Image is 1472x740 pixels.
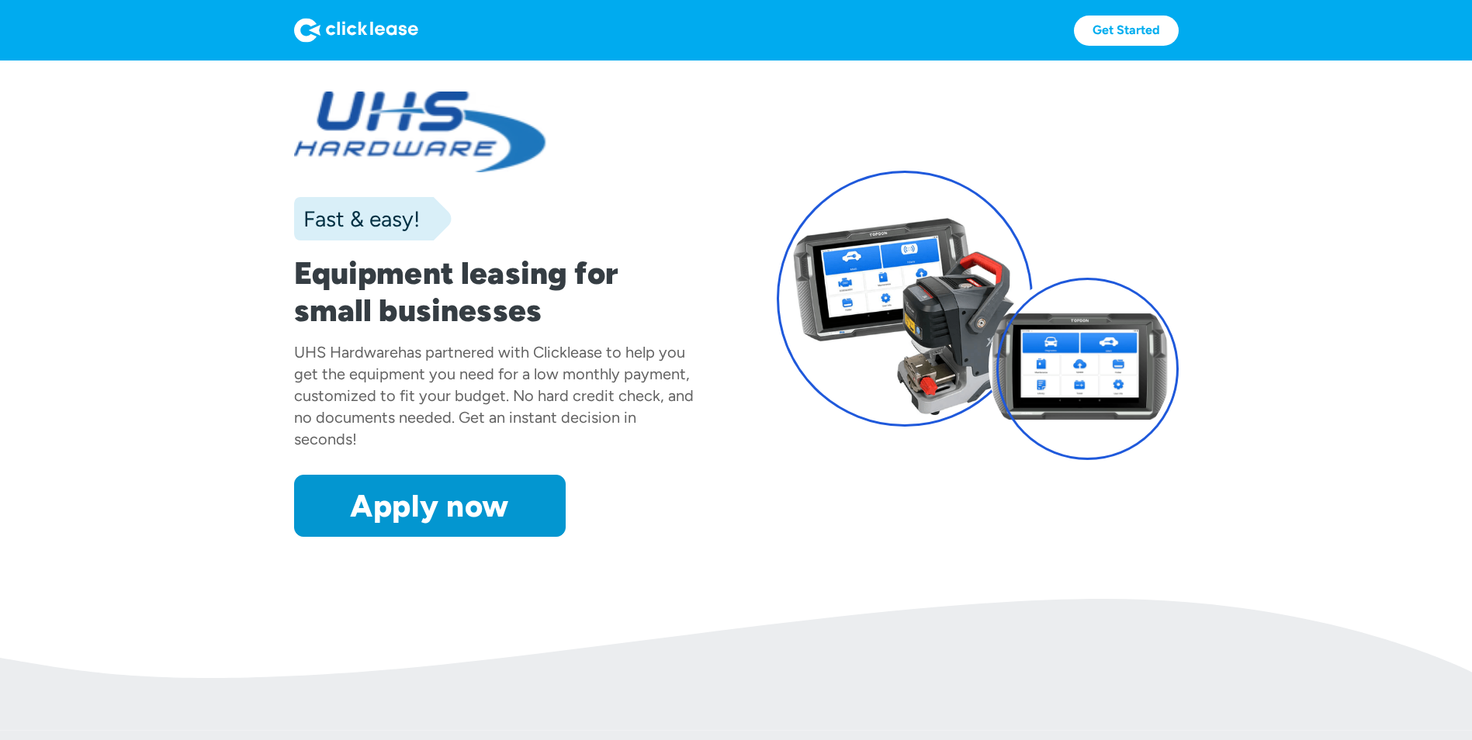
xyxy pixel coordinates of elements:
[294,254,696,329] h1: Equipment leasing for small businesses
[294,18,418,43] img: Logo
[294,475,566,537] a: Apply now
[294,343,398,361] div: UHS Hardware
[1074,16,1179,46] a: Get Started
[294,203,420,234] div: Fast & easy!
[294,343,694,448] div: has partnered with Clicklease to help you get the equipment you need for a low monthly payment, c...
